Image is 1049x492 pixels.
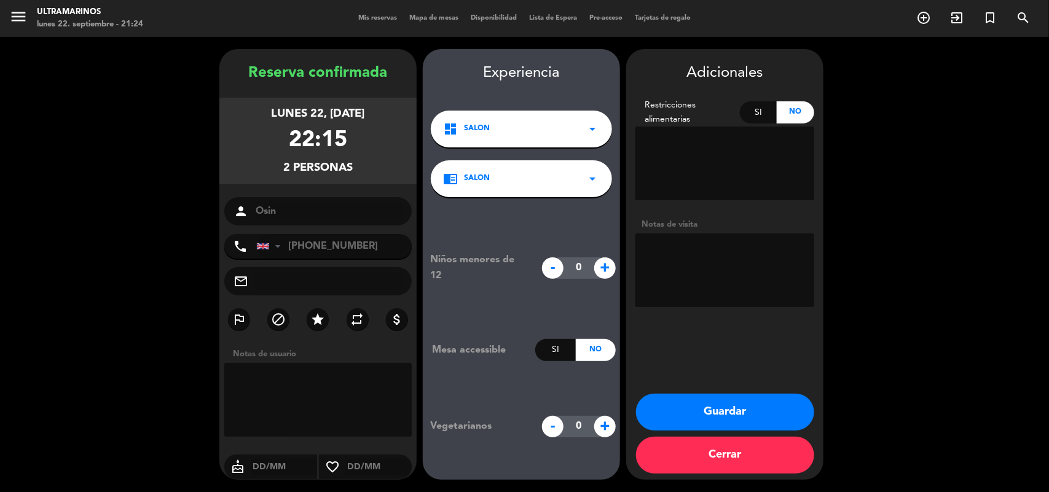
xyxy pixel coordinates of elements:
i: block [271,312,286,327]
i: cake [224,459,251,474]
i: mail_outline [234,274,248,289]
i: arrow_drop_down [585,171,600,186]
span: Disponibilidad [465,15,523,21]
i: turned_in_not [983,10,997,25]
div: Mesa accessible [423,342,535,358]
i: attach_money [390,312,404,327]
i: outlined_flag [232,312,246,327]
div: Si [535,339,575,361]
i: favorite_border [319,459,346,474]
div: Ultramarinos [37,6,143,18]
span: - [542,416,564,437]
span: SALON [464,173,490,185]
div: lunes 22, [DATE] [272,105,365,123]
span: Mapa de mesas [403,15,465,21]
div: 22:15 [289,123,347,159]
span: Pre-acceso [583,15,629,21]
div: Restricciones alimentarias [635,98,740,127]
button: Guardar [636,394,814,431]
div: Si [740,101,777,123]
i: dashboard [443,122,458,136]
div: Vegetarianos [421,418,536,434]
div: Niños menores de 12 [421,252,536,284]
i: person [234,204,248,219]
div: Notas de visita [635,218,814,231]
span: Mis reservas [352,15,403,21]
div: Notas de usuario [227,348,417,361]
div: Adicionales [635,61,814,85]
button: menu [9,7,28,30]
span: - [542,257,564,279]
span: + [594,257,616,279]
div: No [576,339,616,361]
span: Lista de Espera [523,15,583,21]
i: chrome_reader_mode [443,171,458,186]
span: Tarjetas de regalo [629,15,697,21]
span: SALON [464,123,490,135]
div: lunes 22. septiembre - 21:24 [37,18,143,31]
i: menu [9,7,28,26]
div: 2 personas [283,159,353,177]
div: Reserva confirmada [219,61,417,85]
i: search [1016,10,1031,25]
i: phone [233,239,248,254]
div: Experiencia [423,61,620,85]
i: exit_to_app [949,10,964,25]
i: add_circle_outline [916,10,931,25]
i: star [310,312,325,327]
button: Cerrar [636,437,814,474]
i: repeat [350,312,365,327]
div: No [777,101,814,123]
span: + [594,416,616,437]
input: DD/MM [346,459,412,475]
div: United Kingdom: +44 [257,235,285,258]
input: DD/MM [251,459,317,475]
i: arrow_drop_down [585,122,600,136]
